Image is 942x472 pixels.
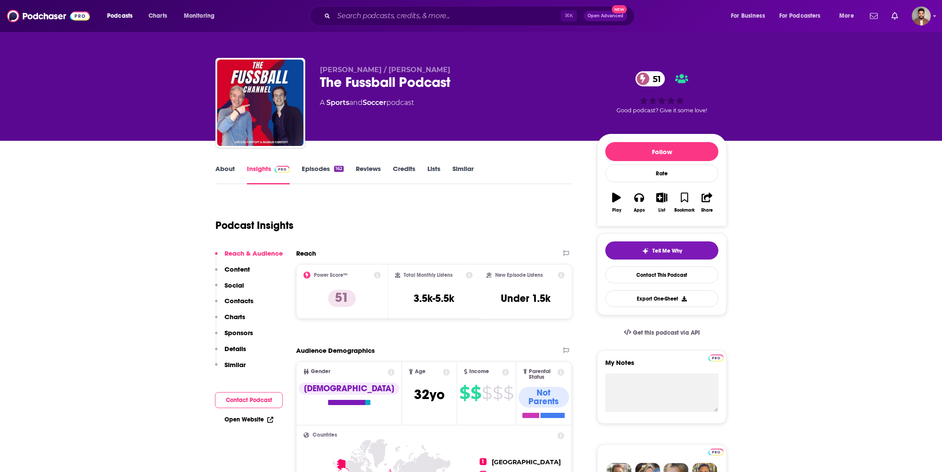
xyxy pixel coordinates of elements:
span: 51 [644,71,665,86]
button: Export One-Sheet [605,290,718,307]
span: Monitoring [184,10,215,22]
span: New [612,5,627,13]
button: open menu [774,9,833,23]
span: $ [482,386,492,400]
div: Apps [634,208,645,213]
img: Podchaser - Follow, Share and Rate Podcasts [7,8,90,24]
a: Credits [393,165,415,184]
span: [PERSON_NAME] / [PERSON_NAME] [320,66,450,74]
a: Sports [326,98,349,107]
button: Content [215,265,250,281]
p: 51 [328,290,356,307]
span: Age [415,369,426,374]
span: Podcasts [107,10,133,22]
div: 162 [334,166,344,172]
a: InsightsPodchaser Pro [247,165,290,184]
button: Open AdvancedNew [584,11,627,21]
a: Pro website [708,447,724,456]
button: List [651,187,673,218]
span: [GEOGRAPHIC_DATA] [492,458,561,466]
span: Get this podcast via API [633,329,700,336]
h2: Audience Demographics [296,346,375,355]
a: Charts [143,9,172,23]
div: Rate [605,165,718,182]
p: Reach & Audience [224,249,283,257]
button: open menu [178,9,226,23]
a: Similar [452,165,474,184]
div: 51Good podcast? Give it some love! [597,66,727,119]
button: Share [696,187,718,218]
button: Follow [605,142,718,161]
img: Podchaser Pro [708,355,724,361]
button: open menu [725,9,776,23]
span: $ [493,386,503,400]
h2: New Episode Listens [495,272,543,278]
div: Not Parents [518,387,569,408]
button: Similar [215,361,246,377]
a: Show notifications dropdown [866,9,881,23]
div: [DEMOGRAPHIC_DATA] [299,383,399,395]
span: Charts [149,10,167,22]
a: Get this podcast via API [617,322,707,343]
span: Tell Me Why [652,247,682,254]
p: Details [224,345,246,353]
span: $ [503,386,513,400]
span: Open Advanced [588,14,623,18]
span: Parental Status [529,369,556,380]
div: List [658,208,665,213]
button: Show profile menu [912,6,931,25]
h1: Podcast Insights [215,219,294,232]
button: Social [215,281,244,297]
span: For Podcasters [779,10,821,22]
span: Logged in as calmonaghan [912,6,931,25]
span: For Business [731,10,765,22]
h3: Under 1.5k [501,292,550,305]
button: tell me why sparkleTell Me Why [605,241,718,260]
h2: Reach [296,249,316,257]
img: Podchaser Pro [708,449,724,456]
a: Lists [427,165,440,184]
h2: Power Score™ [314,272,348,278]
img: tell me why sparkle [642,247,649,254]
a: Episodes162 [302,165,344,184]
span: Income [469,369,489,374]
a: Soccer [363,98,386,107]
div: Play [612,208,621,213]
p: Content [224,265,250,273]
h3: 3.5k-5.5k [414,292,454,305]
button: Details [215,345,246,361]
span: Good podcast? Give it some love! [616,107,707,114]
button: Bookmark [673,187,695,218]
a: Open Website [224,416,273,423]
p: Contacts [224,297,253,305]
p: Charts [224,313,245,321]
span: $ [471,386,481,400]
a: Reviews [356,165,381,184]
div: Bookmark [674,208,695,213]
a: Contact This Podcast [605,266,718,283]
img: User Profile [912,6,931,25]
div: Search podcasts, credits, & more... [318,6,643,26]
button: Contacts [215,297,253,313]
button: open menu [101,9,144,23]
button: Sponsors [215,329,253,345]
span: and [349,98,363,107]
div: A podcast [320,98,414,108]
span: Gender [311,369,330,374]
a: About [215,165,235,184]
a: 51 [635,71,665,86]
button: open menu [833,9,865,23]
button: Reach & Audience [215,249,283,265]
input: Search podcasts, credits, & more... [334,9,561,23]
button: Play [605,187,628,218]
p: Similar [224,361,246,369]
button: Apps [628,187,650,218]
span: More [839,10,854,22]
img: Podchaser Pro [275,166,290,173]
p: Social [224,281,244,289]
span: $ [459,386,470,400]
a: The Fussball Podcast [217,60,303,146]
span: 1 [480,458,487,465]
p: Sponsors [224,329,253,337]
